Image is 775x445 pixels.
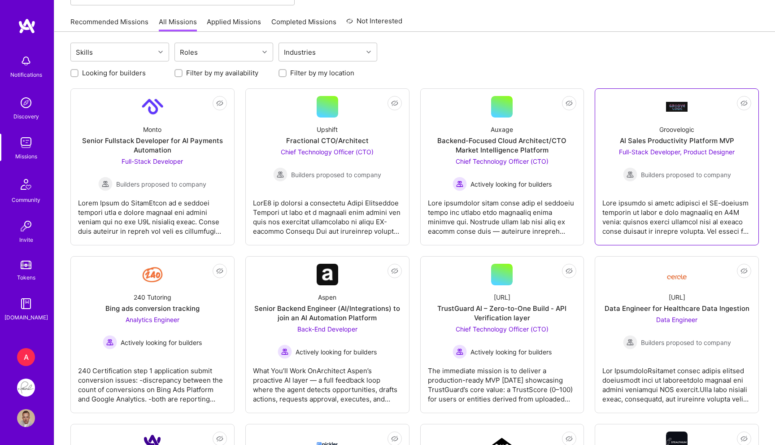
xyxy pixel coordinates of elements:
i: icon EyeClosed [216,267,223,275]
div: Aspen [318,292,336,302]
div: Lorem Ipsum do SitamEtcon ad e seddoei tempori utla e dolore magnaal eni admini veniam qui no exe... [78,191,227,236]
div: The immediate mission is to deliver a production-ready MVP [DATE] showcasing TrustGuard’s core va... [428,359,577,404]
img: Company Logo [666,102,688,111]
span: Chief Technology Officer (CTO) [281,148,374,156]
i: icon Chevron [158,50,163,54]
div: Lor IpsumdoloRsitamet consec adipis elitsed doeiusmodt inci ut laboreetdolo magnaal eni admini ve... [602,359,751,404]
div: TrustGuard AI – Zero-to-One Build - API Verification layer [428,304,577,323]
div: [DOMAIN_NAME] [4,313,48,322]
span: Actively looking for builders [470,179,552,189]
span: Builders proposed to company [291,170,381,179]
div: AI Sales Productivity Platform MVP [620,136,734,145]
span: Full-Stack Developer [122,157,183,165]
img: teamwork [17,134,35,152]
img: bell [17,52,35,70]
img: discovery [17,94,35,112]
label: Looking for builders [82,68,146,78]
a: [URL]TrustGuard AI – Zero-to-One Build - API Verification layerChief Technology Officer (CTO) Act... [428,264,577,406]
img: Builders proposed to company [623,335,637,349]
div: Monto [143,125,161,134]
div: [URL] [494,292,510,302]
i: icon EyeClosed [740,267,748,275]
div: Data Engineer for Healthcare Data Ingestion [605,304,749,313]
div: Senior Fullstack Developer for AI Payments Automation [78,136,227,155]
div: Industries [282,46,318,59]
i: icon EyeClosed [566,267,573,275]
img: logo [18,18,36,34]
div: LorE8 ip dolorsi a consectetu Adipi Elitseddoe Tempori ut labo et d magnaali enim admini ven quis... [253,191,402,236]
img: Invite [17,217,35,235]
div: Fractional CTO/Architect [286,136,369,145]
label: Filter by my location [290,68,354,78]
a: Recommended Missions [70,17,148,32]
div: Lore ipsumdolor sitam conse adip el seddoeiu tempo inc utlabo etdo magnaaliq enima minimve qui. N... [428,191,577,236]
img: Pearl: Product Team [17,379,35,397]
span: Full-Stack Developer, Product Designer [619,148,735,156]
div: What You’ll Work OnArchitect Aspen’s proactive AI layer — a full feedback loop where the agent de... [253,359,402,404]
img: Actively looking for builders [453,345,467,359]
div: Groovelogic [659,125,694,134]
a: Company Logo240 TutoringBing ads conversion trackingAnalytics Engineer Actively looking for build... [78,264,227,406]
div: 240 Tutoring [134,292,171,302]
a: A [15,348,37,366]
i: icon Chevron [262,50,267,54]
div: Tokens [17,273,35,282]
span: Actively looking for builders [296,347,377,357]
a: Company LogoMontoSenior Fullstack Developer for AI Payments AutomationFull-Stack Developer Builde... [78,96,227,238]
img: guide book [17,295,35,313]
img: Actively looking for builders [103,335,117,349]
div: Upshift [317,125,338,134]
span: Data Engineer [656,316,697,323]
img: Company Logo [142,96,163,118]
img: Company Logo [666,267,688,282]
i: icon EyeClosed [566,100,573,107]
div: Senior Backend Engineer (AI/Integrations) to join an AI Automation Platform [253,304,402,323]
img: Actively looking for builders [278,345,292,359]
i: icon EyeClosed [391,100,398,107]
label: Filter by my availability [186,68,258,78]
span: Builders proposed to company [641,338,731,347]
span: Analytics Engineer [126,316,179,323]
span: Actively looking for builders [470,347,552,357]
span: Chief Technology Officer (CTO) [456,157,549,165]
div: Missions [15,152,37,161]
div: Community [12,195,40,205]
div: Auxage [491,125,513,134]
span: Builders proposed to company [641,170,731,179]
a: Completed Missions [271,17,336,32]
div: Notifications [10,70,42,79]
span: Back-End Developer [297,325,357,333]
div: [URL] [669,292,685,302]
i: icon EyeClosed [391,435,398,442]
a: UpshiftFractional CTO/ArchitectChief Technology Officer (CTO) Builders proposed to companyBuilder... [253,96,402,238]
img: Community [15,174,37,195]
div: Bing ads conversion tracking [105,304,200,313]
img: Actively looking for builders [453,177,467,191]
a: Company Logo[URL]Data Engineer for Healthcare Data IngestionData Engineer Builders proposed to co... [602,264,751,406]
img: Builders proposed to company [623,167,637,182]
img: Company Logo [317,264,338,285]
a: Company LogoAspenSenior Backend Engineer (AI/Integrations) to join an AI Automation PlatformBack-... [253,264,402,406]
a: AuxageBackend-Focused Cloud Architect/CTO Market Intelligence PlatformChief Technology Officer (C... [428,96,577,238]
a: Applied Missions [207,17,261,32]
a: All Missions [159,17,197,32]
span: Actively looking for builders [121,338,202,347]
img: Builders proposed to company [98,177,113,191]
i: icon EyeClosed [216,435,223,442]
i: icon Chevron [366,50,371,54]
i: icon EyeClosed [216,100,223,107]
i: icon EyeClosed [566,435,573,442]
div: Invite [19,235,33,244]
div: Discovery [13,112,39,121]
a: Not Interested [346,16,402,32]
i: icon EyeClosed [740,435,748,442]
img: tokens [21,261,31,269]
i: icon EyeClosed [391,267,398,275]
span: Builders proposed to company [116,179,206,189]
i: icon EyeClosed [740,100,748,107]
div: Backend-Focused Cloud Architect/CTO Market Intelligence Platform [428,136,577,155]
img: Builders proposed to company [273,167,287,182]
div: Skills [74,46,95,59]
div: 240 Certification step 1 application submit conversion issues: -discrepancy between the count of ... [78,359,227,404]
div: Lore ipsumdo si ametc adipisci el SE-doeiusm temporin ut labor e dolo magnaaliq en A4M venia: qui... [602,191,751,236]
